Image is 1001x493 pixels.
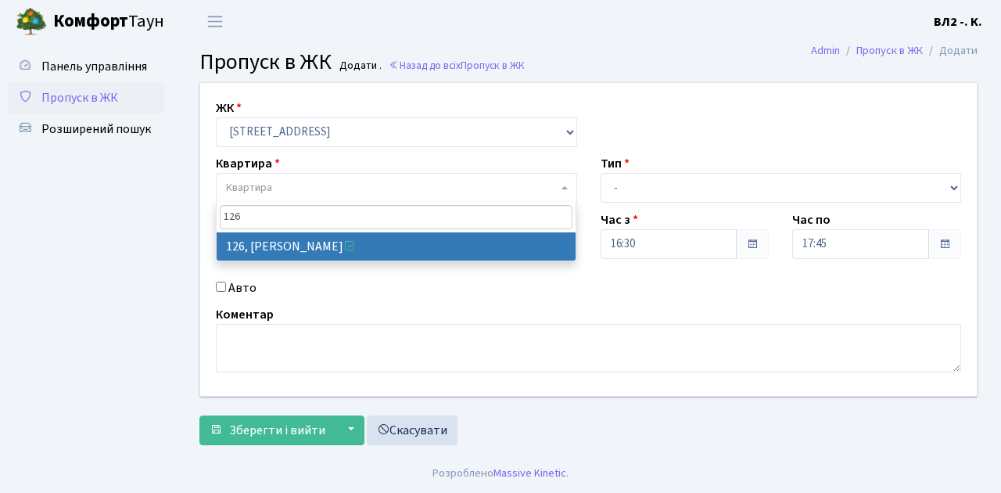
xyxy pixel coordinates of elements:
[53,9,128,34] b: Комфорт
[336,59,382,73] small: Додати .
[367,416,457,445] a: Скасувати
[196,9,235,34] button: Переключити навігацію
[8,82,164,113] a: Пропуск в ЖК
[811,42,840,59] a: Admin
[8,113,164,145] a: Розширений пошук
[229,422,325,439] span: Зберегти і вийти
[923,42,978,59] li: Додати
[216,99,242,117] label: ЖК
[601,154,630,173] label: Тип
[792,211,831,229] label: Час по
[199,416,335,445] button: Зберегти і вийти
[216,154,280,173] label: Квартира
[493,465,566,481] a: Massive Kinetic
[228,279,257,297] label: Авто
[217,232,576,261] li: 126, [PERSON_NAME]
[432,465,569,482] div: Розроблено .
[53,9,164,35] span: Таун
[8,51,164,82] a: Панель управління
[216,305,274,324] label: Коментар
[601,211,638,229] label: Час з
[16,6,47,38] img: logo.png
[199,46,332,77] span: Пропуск в ЖК
[461,58,525,73] span: Пропуск в ЖК
[41,58,147,75] span: Панель управління
[389,58,525,73] a: Назад до всіхПропуск в ЖК
[41,89,118,106] span: Пропуск в ЖК
[41,121,151,138] span: Розширений пошук
[934,13,982,31] a: ВЛ2 -. К.
[856,42,923,59] a: Пропуск в ЖК
[788,34,1001,67] nav: breadcrumb
[226,180,272,196] span: Квартира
